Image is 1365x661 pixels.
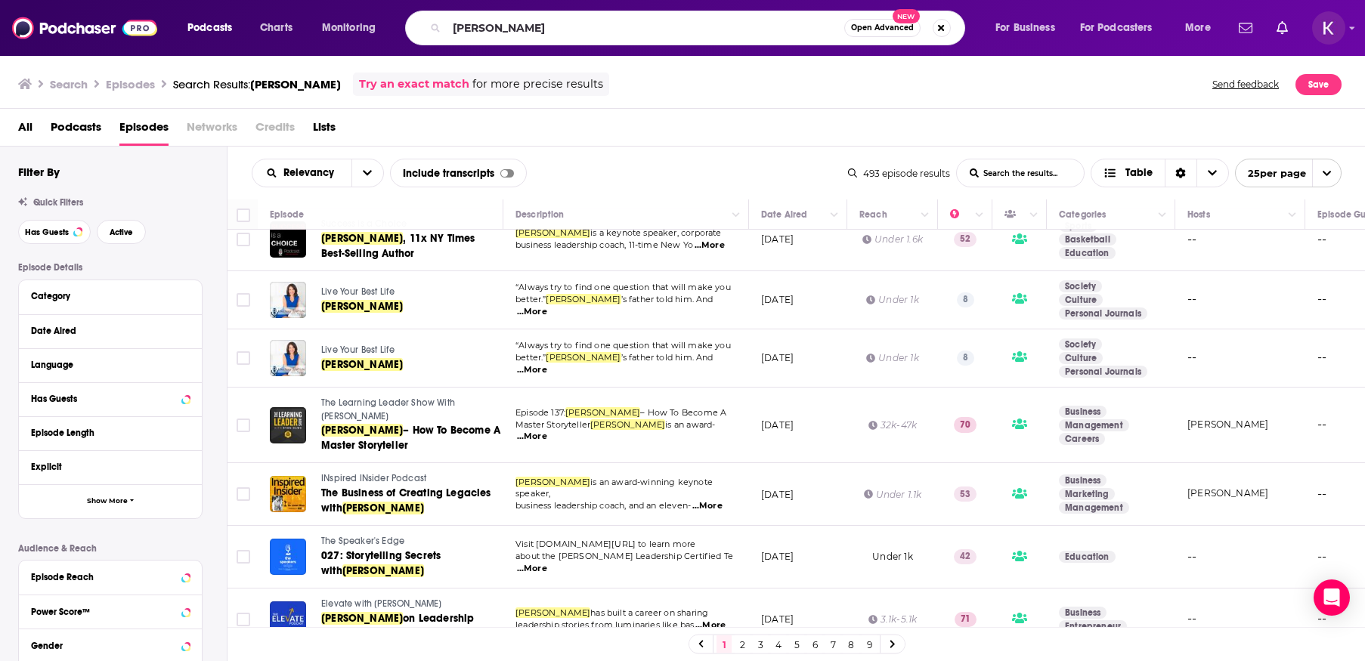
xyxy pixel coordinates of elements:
[692,500,723,512] span: ...More
[31,635,190,654] button: Gender
[771,635,786,653] a: 4
[1312,11,1345,45] img: User Profile
[1059,474,1107,486] a: Business
[321,423,501,453] a: [PERSON_NAME]– How To Become A Master Storyteller
[187,17,232,39] span: Podcasts
[19,484,202,518] button: Show More
[515,340,731,351] span: “Always try to find one question that will make you
[515,282,731,292] span: “Always try to find one question that will make you
[1059,406,1107,418] a: Business
[517,563,547,575] span: ...More
[1175,588,1305,650] td: --
[177,16,252,40] button: open menu
[546,294,621,304] span: [PERSON_NAME]
[1175,208,1305,271] td: --
[106,77,155,91] h3: Episodes
[51,115,101,146] a: Podcasts
[321,612,403,625] span: [PERSON_NAME]
[868,419,917,431] div: 32k-47k
[1175,271,1305,329] td: --
[1187,487,1268,499] a: [PERSON_NAME]
[1059,233,1116,246] a: Basketball
[515,539,696,549] span: Visit [DOMAIN_NAME][URL] to learn more
[110,228,133,236] span: Active
[717,635,732,653] a: 1
[1059,280,1102,292] a: Society
[321,358,403,371] span: [PERSON_NAME]
[864,488,922,501] div: Under 1.1k
[1283,206,1302,224] button: Column Actions
[1059,294,1103,306] a: Culture
[1236,162,1306,185] span: 25 per page
[321,424,500,452] span: – How To Become A Master Storyteller
[970,206,989,224] button: Column Actions
[954,486,977,502] p: 53
[1187,205,1210,224] div: Hosts
[31,462,180,472] div: Explicit
[321,598,441,609] span: Elevate with [PERSON_NAME]
[1059,247,1116,259] a: Education
[321,300,403,313] span: [PERSON_NAME]
[1070,16,1175,40] button: open menu
[1312,11,1345,45] button: Show profile menu
[590,227,721,238] span: is a keynote speaker, corporate
[1059,307,1147,320] a: Personal Journals
[1059,433,1105,445] a: Careers
[18,115,32,146] span: All
[321,232,403,245] span: [PERSON_NAME]
[321,612,491,655] span: on Leadership Lessons from Legendary Athletes and Coaches
[761,613,794,625] p: [DATE]
[761,351,794,364] p: [DATE]
[321,473,426,483] span: INspired INsider Podcast
[31,394,177,404] div: Has Guests
[283,168,339,178] span: Relevancy
[313,115,336,146] a: Lists
[1187,419,1268,430] a: [PERSON_NAME]
[789,635,804,653] a: 5
[119,115,169,146] a: Episodes
[447,16,844,40] input: Search podcasts, credits, & more...
[390,159,527,187] div: Include transcripts
[31,355,190,374] button: Language
[31,572,177,582] div: Episode Reach
[252,168,351,178] button: open menu
[695,619,726,632] span: ...More
[31,428,180,438] div: Episode Length
[321,232,475,260] span: , 11x NY Times Best-Selling Author
[237,550,250,564] span: Toggle select row
[515,619,694,630] span: leadership stories from luminaries like bas
[515,239,693,250] span: business leadership coach, 11-time New Yo
[954,417,977,432] p: 70
[546,352,621,363] span: [PERSON_NAME]
[1175,16,1230,40] button: open menu
[985,16,1074,40] button: open menu
[472,76,603,93] span: for more precise results
[761,488,794,501] p: [DATE]
[31,360,180,370] div: Language
[517,364,547,376] span: ...More
[321,397,501,423] a: The Learning Leader Show With [PERSON_NAME]
[419,11,980,45] div: Search podcasts, credits, & more...
[859,205,887,224] div: Reach
[862,635,877,653] a: 9
[1153,206,1172,224] button: Column Actions
[590,607,708,618] span: has built a career on sharing
[1312,11,1345,45] span: Logged in as kwignall
[621,294,713,304] span: ’s father told him. And
[515,407,565,418] span: Episode 137:
[1059,419,1129,431] a: Management
[322,17,376,39] span: Monitoring
[321,486,501,516] a: The Business of Creating Legacies with[PERSON_NAME]
[957,351,974,366] p: 8
[761,550,794,563] p: [DATE]
[515,294,546,304] span: better.”
[321,299,501,314] a: [PERSON_NAME]
[761,233,794,246] p: [DATE]
[12,14,157,42] img: Podchaser - Follow, Share and Rate Podcasts
[727,206,745,224] button: Column Actions
[321,286,501,299] a: Live Your Best Life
